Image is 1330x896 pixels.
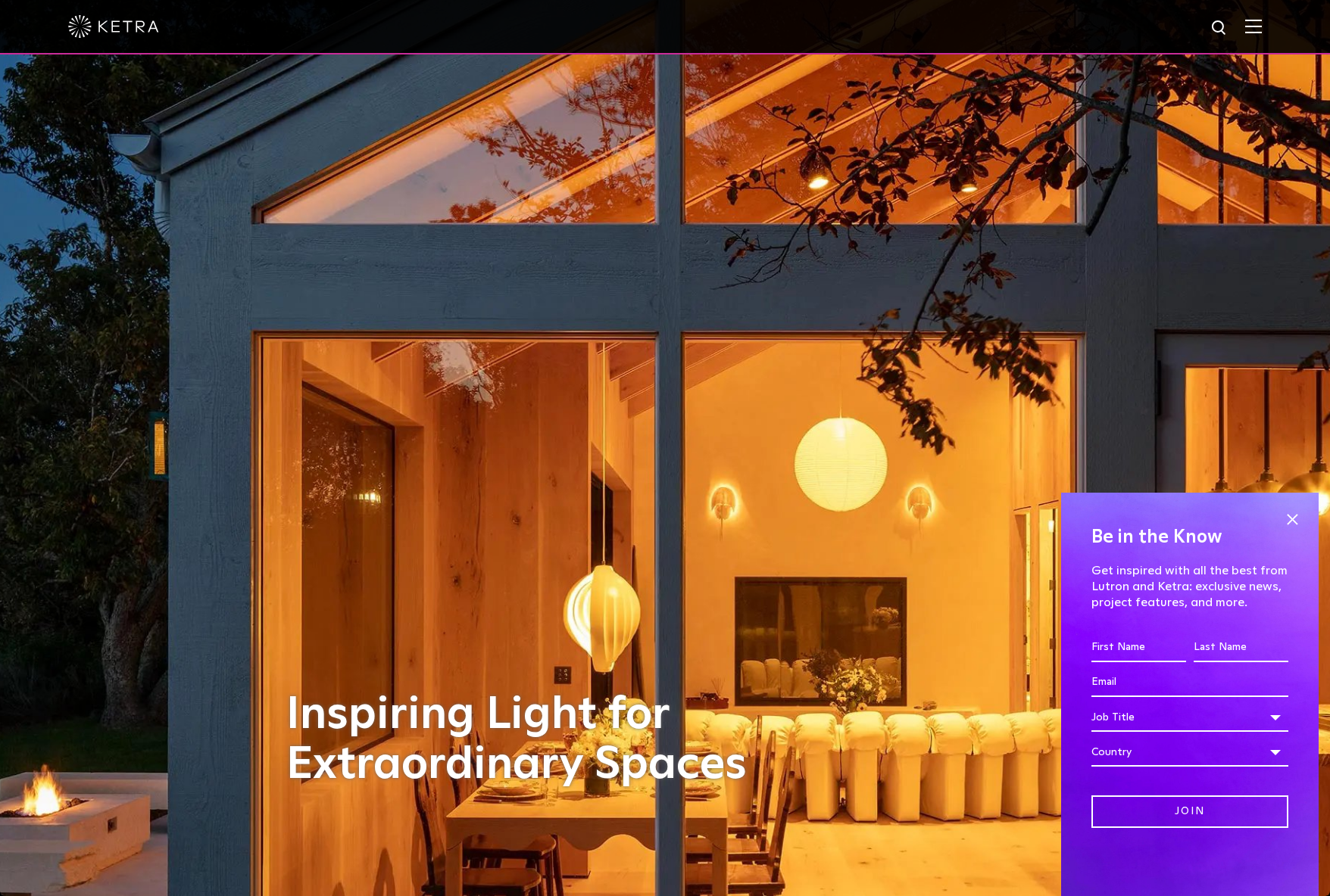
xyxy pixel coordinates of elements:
img: ketra-logo-2019-white [68,15,159,38]
h1: Inspiring Light for Extraordinary Spaces [286,690,779,790]
p: Get inspired with all the best from Lutron and Ketra: exclusive news, project features, and more. [1091,563,1288,610]
input: Email [1091,668,1288,697]
input: Join [1091,795,1288,828]
div: Country [1091,738,1288,767]
img: search icon [1210,19,1229,38]
input: First Name [1091,633,1186,662]
input: Last Name [1194,633,1288,662]
div: Job Title [1091,703,1288,732]
img: Hamburger%20Nav.svg [1245,19,1262,33]
h4: Be in the Know [1091,523,1288,552]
